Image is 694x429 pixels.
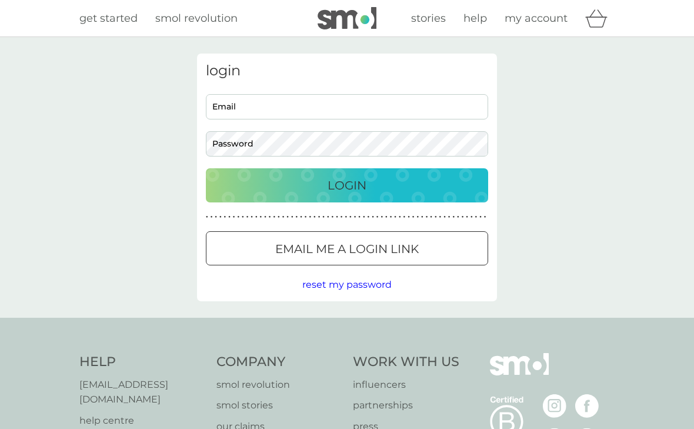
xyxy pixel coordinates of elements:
p: ● [269,214,271,220]
p: ● [439,214,442,220]
p: ● [300,214,302,220]
h4: Help [79,353,205,371]
p: ● [457,214,459,220]
p: ● [475,214,478,220]
p: Email me a login link [275,240,419,258]
img: smol [318,7,376,29]
p: ● [286,214,289,220]
button: Email me a login link [206,231,488,265]
p: ● [273,214,275,220]
p: ● [237,214,239,220]
button: reset my password [302,277,392,292]
p: ● [416,214,419,220]
p: ● [211,214,213,220]
p: ● [215,214,217,220]
a: get started [79,10,138,27]
p: ● [435,214,437,220]
p: ● [282,214,285,220]
p: ● [358,214,361,220]
a: help [463,10,487,27]
p: ● [313,214,316,220]
p: ● [332,214,334,220]
p: ● [251,214,253,220]
p: ● [471,214,473,220]
a: influencers [353,377,459,393]
a: help centre [79,413,205,428]
a: my account [505,10,568,27]
p: ● [327,214,329,220]
p: ● [309,214,311,220]
p: ● [318,214,321,220]
p: ● [219,214,222,220]
p: ● [368,214,370,220]
p: ● [341,214,343,220]
img: visit the smol Instagram page [543,394,566,418]
p: ● [462,214,464,220]
h3: login [206,62,488,79]
p: ● [452,214,455,220]
p: Login [328,176,366,195]
p: ● [296,214,298,220]
p: ● [305,214,307,220]
span: my account [505,12,568,25]
span: reset my password [302,279,392,290]
a: smol stories [216,398,342,413]
button: Login [206,168,488,202]
img: visit the smol Facebook page [575,394,599,418]
span: help [463,12,487,25]
span: stories [411,12,446,25]
a: smol revolution [155,10,238,27]
p: ● [255,214,258,220]
p: ● [278,214,280,220]
p: ● [246,214,249,220]
a: smol revolution [216,377,342,393]
p: ● [354,214,356,220]
p: ● [206,214,208,220]
p: ● [264,214,266,220]
p: ● [430,214,432,220]
p: ● [336,214,338,220]
p: ● [345,214,347,220]
h4: Work With Us [353,353,459,371]
p: ● [322,214,325,220]
img: smol [490,353,549,393]
p: ● [228,214,231,220]
p: ● [390,214,392,220]
p: ● [394,214,396,220]
p: ● [376,214,379,220]
p: ● [403,214,406,220]
p: ● [291,214,293,220]
p: ● [408,214,410,220]
p: ● [385,214,388,220]
span: smol revolution [155,12,238,25]
p: ● [448,214,451,220]
h4: Company [216,353,342,371]
p: ● [479,214,482,220]
p: ● [412,214,415,220]
p: ● [372,214,374,220]
p: ● [260,214,262,220]
p: ● [363,214,365,220]
a: partnerships [353,398,459,413]
p: ● [443,214,446,220]
p: ● [224,214,226,220]
div: basket [585,6,615,30]
span: get started [79,12,138,25]
p: ● [233,214,235,220]
a: [EMAIL_ADDRESS][DOMAIN_NAME] [79,377,205,407]
p: ● [242,214,244,220]
p: ● [399,214,401,220]
p: ● [381,214,383,220]
p: ● [421,214,423,220]
p: ● [426,214,428,220]
p: ● [484,214,486,220]
a: stories [411,10,446,27]
p: ● [466,214,468,220]
p: ● [349,214,352,220]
